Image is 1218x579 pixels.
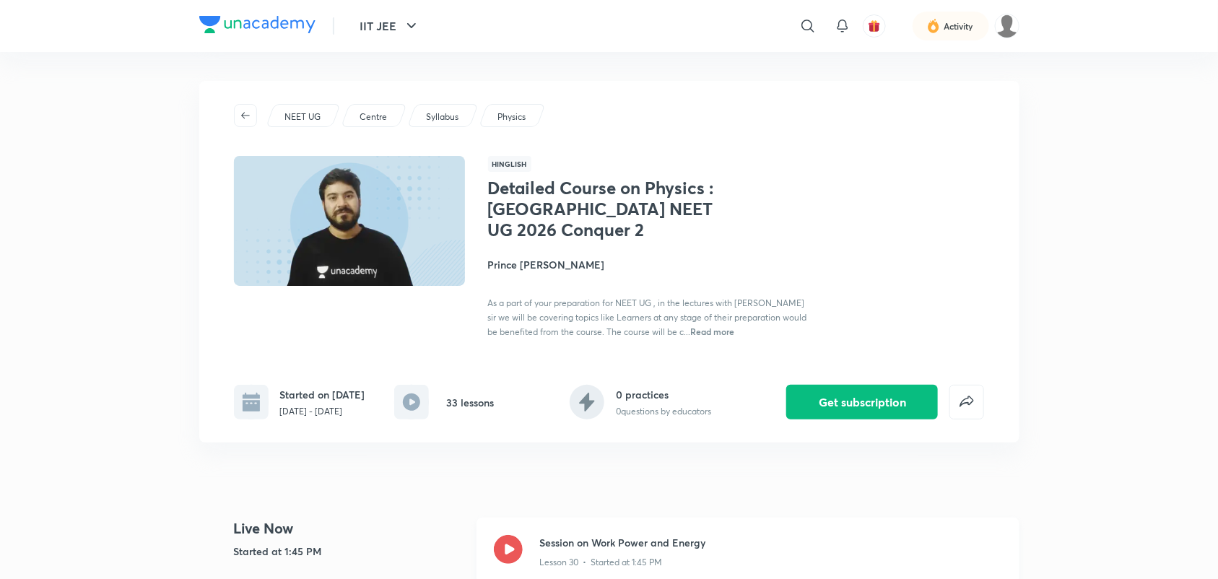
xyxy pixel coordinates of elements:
[488,257,812,272] h4: Prince [PERSON_NAME]
[786,385,938,419] button: Get subscription
[199,16,316,33] img: Company Logo
[357,110,389,123] a: Centre
[280,387,365,402] h6: Started on [DATE]
[231,154,466,287] img: Thumbnail
[426,110,458,123] p: Syllabus
[446,395,494,410] h6: 33 lessons
[234,544,465,559] h5: Started at 1:45 PM
[488,156,531,172] span: Hinglish
[616,405,711,418] p: 0 questions by educators
[495,110,528,123] a: Physics
[927,17,940,35] img: activity
[540,535,1002,550] h3: Session on Work Power and Energy
[199,16,316,37] a: Company Logo
[282,110,323,123] a: NEET UG
[616,387,711,402] h6: 0 practices
[497,110,526,123] p: Physics
[423,110,461,123] a: Syllabus
[352,12,429,40] button: IIT JEE
[995,14,1019,38] img: snigdha
[488,297,807,337] span: As a part of your preparation for NEET UG , in the lectures with [PERSON_NAME] sir we will be cov...
[488,178,724,240] h1: Detailed Course on Physics : [GEOGRAPHIC_DATA] NEET UG 2026 Conquer 2
[234,518,465,539] h4: Live Now
[284,110,321,123] p: NEET UG
[691,326,735,337] span: Read more
[540,556,663,569] p: Lesson 30 • Started at 1:45 PM
[868,19,881,32] img: avatar
[949,385,984,419] button: false
[863,14,886,38] button: avatar
[360,110,387,123] p: Centre
[280,405,365,418] p: [DATE] - [DATE]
